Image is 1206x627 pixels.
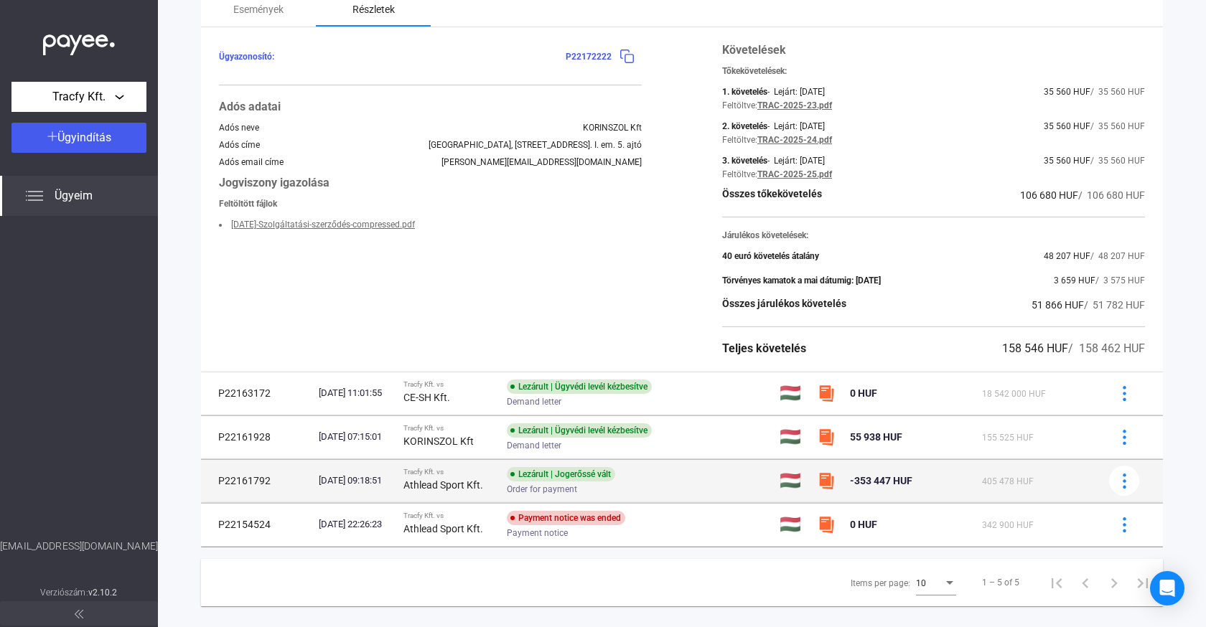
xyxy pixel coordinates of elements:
[88,588,118,598] strong: v2.10.2
[1109,509,1139,539] button: more-blue
[441,157,642,167] div: [PERSON_NAME][EMAIL_ADDRESS][DOMAIN_NAME]
[1044,156,1090,166] span: 35 560 HUF
[1090,156,1145,166] span: / 35 560 HUF
[1109,422,1139,452] button: more-blue
[620,49,635,64] img: copy-blue
[850,475,912,486] span: -353 447 HUF
[507,393,561,410] span: Demand letter
[1109,466,1139,496] button: more-blue
[1084,299,1145,311] span: / 51 782 HUF
[319,386,392,400] div: [DATE] 11:01:55
[774,372,811,415] td: 🇭🇺
[429,140,642,150] div: [GEOGRAPHIC_DATA], [STREET_ADDRESS]. I. em. 5. ajtó
[722,87,767,97] div: 1. követelés
[57,131,111,144] span: Ügyindítás
[507,511,625,525] div: Payment notice was ended
[403,380,495,389] div: Tracfy Kft. vs
[201,372,313,415] td: P22163172
[219,199,642,209] div: Feltöltött fájlok
[507,379,652,394] div: Lezárult | Ügyvédi levél kézbesítve
[851,575,910,592] div: Items per page:
[850,519,877,530] span: 0 HUF
[1150,571,1184,605] div: Open Intercom Messenger
[583,123,642,133] div: KORINSZOL Kft
[75,610,83,618] img: arrow-double-left-grey.svg
[1090,87,1145,97] span: / 35 560 HUF
[11,82,146,112] button: Tracfy Kft.
[55,187,93,204] span: Ügyeim
[767,121,825,131] div: - Lejárt: [DATE]
[219,140,260,150] div: Adós címe
[403,392,450,403] strong: CE-SH Kft.
[818,472,835,489] img: szamlazzhu-mini
[219,174,642,192] div: Jogviszony igazolása
[403,479,483,491] strong: Athlead Sport Kft.
[1117,517,1132,532] img: more-blue
[982,520,1034,530] span: 342 900 HUF
[722,121,767,131] div: 2. követelés
[1090,121,1145,131] span: / 35 560 HUF
[1117,473,1132,489] img: more-blue
[403,468,495,476] div: Tracfy Kft. vs
[916,578,926,588] span: 10
[1068,341,1145,355] span: / 158 462 HUF
[201,415,313,458] td: P22161928
[201,459,313,502] td: P22161792
[722,340,806,357] div: Teljes követelés
[1071,568,1100,597] button: Previous page
[507,437,561,454] span: Demand letter
[507,423,652,438] div: Lezárult | Ügyvédi levél kézbesítve
[818,516,835,533] img: szamlazzhu-mini
[982,433,1034,443] span: 155 525 HUF
[1117,430,1132,445] img: more-blue
[850,431,902,443] span: 55 938 HUF
[507,467,615,481] div: Lezárult | Jogerőssé vált
[722,100,757,110] div: Feltöltve:
[774,415,811,458] td: 🇭🇺
[507,524,568,542] span: Payment notice
[722,230,1145,240] div: Járulékos követelések:
[507,481,577,498] span: Order for payment
[1117,386,1132,401] img: more-blue
[774,503,811,546] td: 🇭🇺
[1042,568,1071,597] button: First page
[52,88,106,105] span: Tracfy Kft.
[231,220,415,230] a: [DATE]-Szolgáltatási-szerződés-compressed.pdf
[319,430,392,444] div: [DATE] 07:15:01
[403,523,483,534] strong: Athlead Sport Kft.
[818,385,835,402] img: szamlazzhu-mini
[403,511,495,520] div: Tracfy Kft. vs
[47,131,57,141] img: plus-white.svg
[722,135,757,145] div: Feltöltve:
[722,275,881,286] div: Törvényes kamatok a mai dátumig: [DATE]
[219,123,259,133] div: Adós neve
[26,187,43,204] img: list.svg
[722,187,822,204] div: Összes tőkekövetelés
[757,169,832,179] a: TRAC-2025-25.pdf
[43,27,115,56] img: white-payee-white-dot.svg
[722,251,819,261] div: 40 euró követelés átalány
[219,157,284,167] div: Adós email címe
[982,574,1019,591] div: 1 – 5 of 5
[1100,568,1128,597] button: Next page
[219,52,274,62] span: Ügyazonosító:
[722,296,846,313] div: Összes járulékos követelés
[722,42,1145,59] div: Követelések
[201,503,313,546] td: P22154524
[774,459,811,502] td: 🇭🇺
[352,1,395,18] div: Részletek
[1020,189,1078,201] span: 106 680 HUF
[982,476,1034,486] span: 405 478 HUF
[757,135,832,145] a: TRAC-2025-24.pdf
[850,387,877,399] span: 0 HUF
[1002,341,1068,355] span: 158 546 HUF
[767,87,825,97] div: - Lejárt: [DATE]
[1032,299,1084,311] span: 51 866 HUF
[11,123,146,153] button: Ügyindítás
[1095,275,1145,286] span: / 3 575 HUF
[403,435,474,447] strong: KORINSZOL Kft
[767,156,825,166] div: - Lejárt: [DATE]
[1044,87,1090,97] span: 35 560 HUF
[722,169,757,179] div: Feltöltve:
[612,42,642,72] button: copy-blue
